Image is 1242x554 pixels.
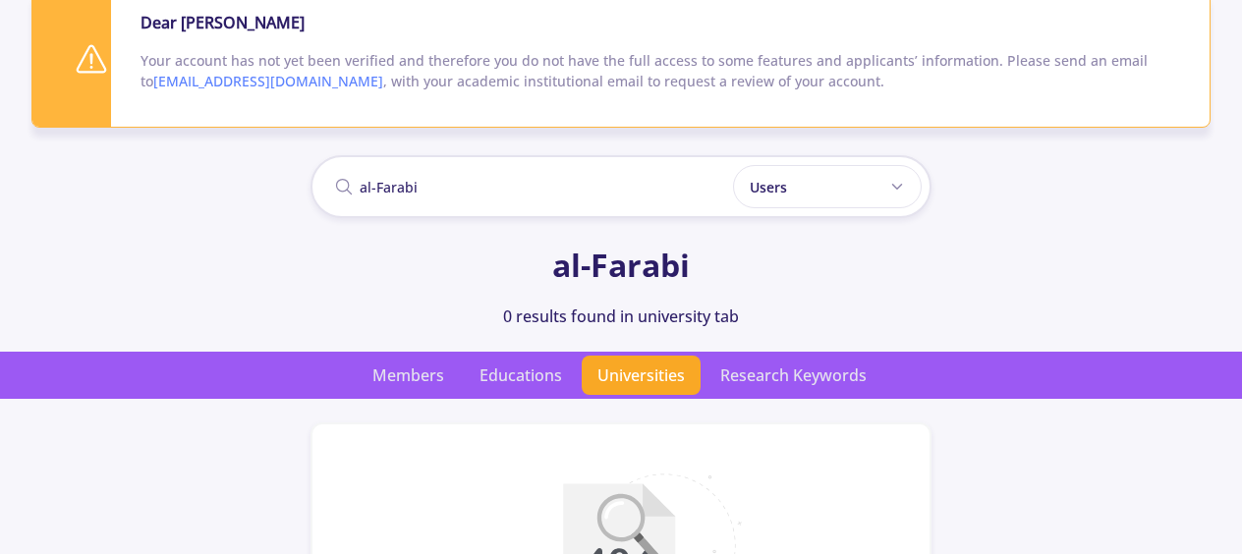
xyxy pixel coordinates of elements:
[357,356,460,395] span: Members
[310,155,931,218] input: Search in ApplyChance...
[705,356,882,395] span: Research Keywords
[141,50,1180,91] p: Your account has not yet been verified and therefore you do not have the full access to some feat...
[153,72,383,90] a: [EMAIL_ADDRESS][DOMAIN_NAME]
[464,356,578,395] span: Educations
[582,356,701,395] span: Universities
[141,11,1180,34] p: Dear [PERSON_NAME]
[750,177,787,197] span: Users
